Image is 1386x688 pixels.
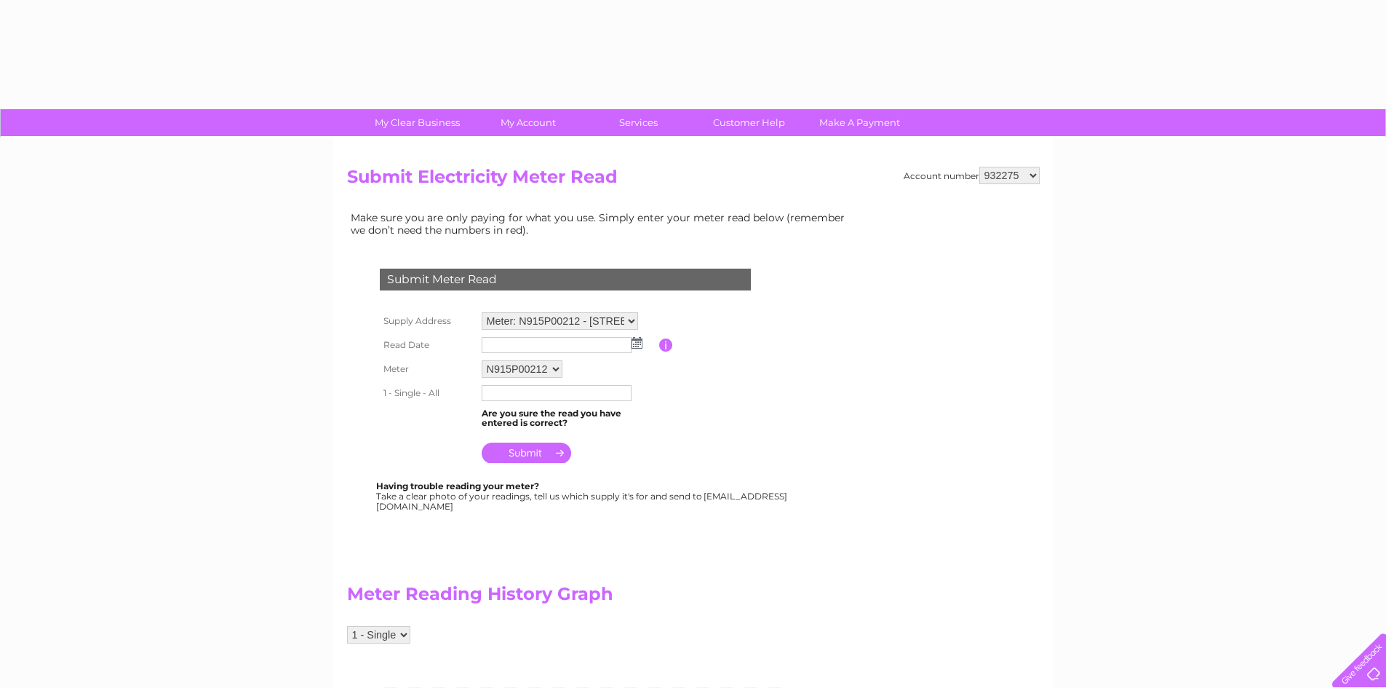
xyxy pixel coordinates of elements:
th: Read Date [376,333,478,357]
a: Services [578,109,698,136]
a: My Account [468,109,588,136]
th: Supply Address [376,309,478,333]
b: Having trouble reading your meter? [376,481,539,491]
div: Account number [904,167,1040,184]
div: Take a clear photo of your readings, tell us which supply it's for and send to [EMAIL_ADDRESS][DO... [376,481,789,511]
h2: Meter Reading History Graph [347,584,856,612]
th: Meter [376,357,478,381]
th: 1 - Single - All [376,381,478,405]
a: Customer Help [689,109,809,136]
a: My Clear Business [357,109,477,136]
h2: Submit Electricity Meter Read [347,167,1040,194]
td: Make sure you are only paying for what you use. Simply enter your meter read below (remember we d... [347,208,856,239]
input: Information [659,339,673,352]
td: Are you sure the read you have entered is correct? [478,405,659,432]
div: Submit Meter Read [380,269,751,290]
a: Make A Payment [800,109,920,136]
img: ... [632,337,642,349]
input: Submit [482,443,571,463]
